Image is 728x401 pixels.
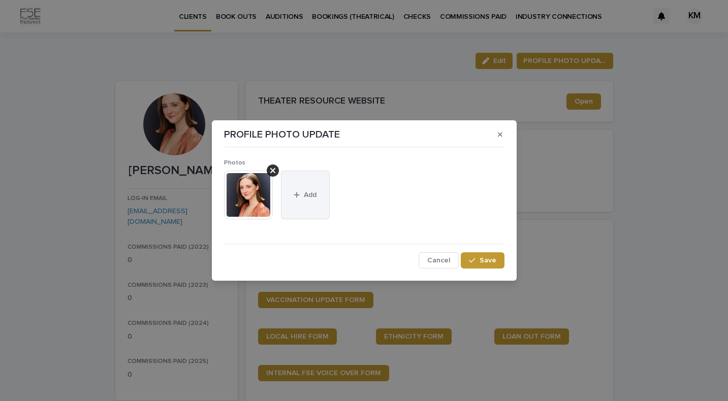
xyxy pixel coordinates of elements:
span: Save [480,257,496,264]
span: Photos [224,160,245,166]
button: Add [281,171,330,219]
span: Cancel [427,257,450,264]
p: PROFILE PHOTO UPDATE [224,128,340,141]
button: Cancel [419,252,459,269]
span: Add [304,191,316,198]
button: Save [461,252,504,269]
